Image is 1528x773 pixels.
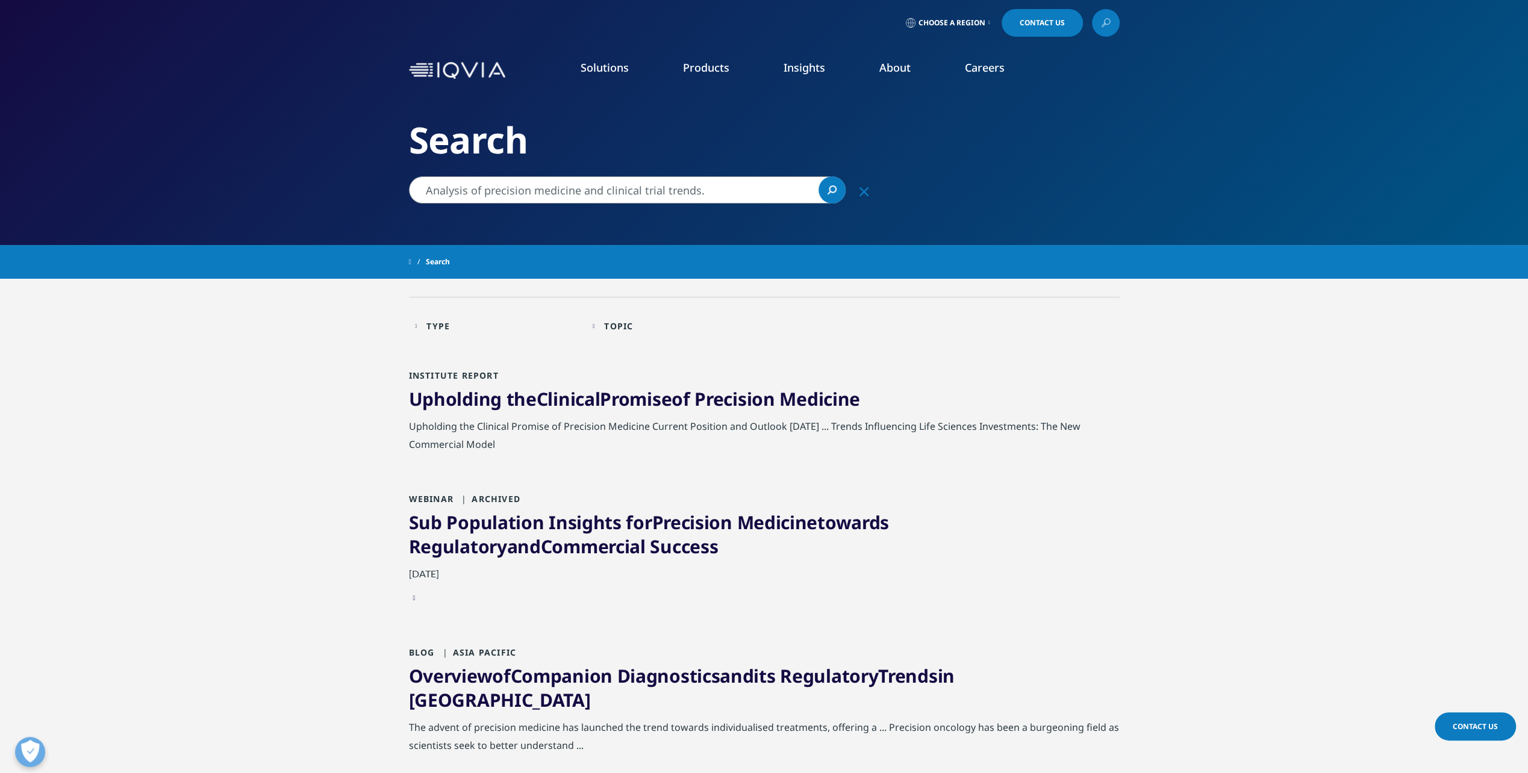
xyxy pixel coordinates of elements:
div: The advent of precision medicine has launched the trend towards individualised treatments, offeri... [409,718,1120,760]
span: of [492,663,510,688]
span: Clinical [537,386,600,411]
a: Insights [784,60,825,75]
span: Contact Us [1453,721,1498,731]
span: and [720,663,753,688]
span: Institute Report [409,370,499,381]
span: Choose a Region [918,18,985,28]
svg: Clear [859,187,868,196]
a: Search [819,176,846,203]
span: Medicine [779,386,860,411]
span: Search [426,251,450,273]
span: Contact Us [1020,19,1065,26]
span: Blog [409,647,435,658]
a: Solutions [581,60,629,75]
span: Trends [878,663,937,688]
div: [DATE] [409,565,1120,589]
span: Precision [694,386,775,411]
span: and [507,534,541,559]
div: Upholding the Clinical Promise of Precision Medicine Current Position and Outlook [DATE] ... Tren... [409,417,1120,459]
a: Products [683,60,729,75]
span: Medicine [737,510,817,535]
a: Contact Us [1435,712,1516,740]
svg: Search [828,185,837,194]
span: Asia Pacific [438,647,517,658]
input: Search [409,176,846,203]
div: Topic facet. [604,320,633,332]
div: Type facet. [426,320,450,332]
span: of [672,386,690,411]
a: Sub Population Insights forPrecision Medicinetowards RegulatoryandCommercial Success [409,510,889,559]
h2: Search [409,117,1120,163]
span: Archived [457,493,520,504]
a: About [879,60,911,75]
nav: Primary [510,42,1120,99]
span: Precision [652,510,732,535]
button: Open Preferences [15,737,45,767]
a: Contact Us [1002,9,1083,37]
div: Clear [850,176,879,205]
a: Upholding theClinicalPromiseof Precision Medicine [409,386,860,411]
span: Webinar [409,493,454,504]
img: IQVIA Healthcare Information Technology and Pharma Clinical Research Company [409,62,505,79]
a: Careers [965,60,1005,75]
a: OverviewofCompanion Diagnosticsandits RegulatoryTrendsin [GEOGRAPHIC_DATA] [409,663,955,712]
